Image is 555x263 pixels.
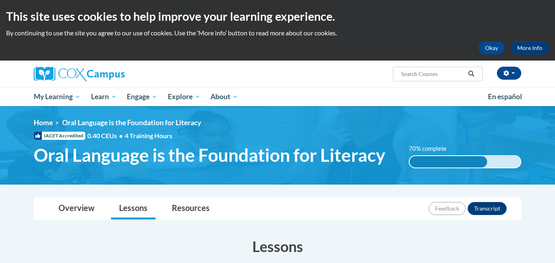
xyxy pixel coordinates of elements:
a: Resources [164,198,218,220]
a: Cox Campus [34,67,188,81]
span: About [210,92,238,102]
span: Oral Language is the Foundation for Literacy [62,118,201,127]
span: Learn [91,92,117,102]
span: 0.40 CEUs [87,131,125,140]
button: Transcript [468,202,507,215]
button: Okay [479,41,505,54]
span: Engage [127,92,157,102]
div: Main menu [22,87,533,106]
span: My Learning [34,92,80,102]
h3: Lessons [34,236,521,256]
a: My Learning [28,87,86,106]
button: Search [465,69,477,79]
span: Explore [168,92,200,102]
a: Learn [86,87,122,106]
a: About [206,87,244,106]
span: 4 Training Hours [125,132,172,139]
img: Cox Campus [34,67,125,81]
h2: This site uses cookies to help improve your learning experience. [6,8,549,24]
a: Lessons [111,198,156,220]
span: IACET Accredited [34,132,85,140]
label: 70% complete [409,144,455,153]
a: En español [483,88,527,105]
a: Engage [121,87,163,106]
span: Oral Language is the Foundation for Literacy [34,144,385,166]
p: By continuing to use the site you agree to our use of cookies. Use the ‘More info’ button to read... [6,28,549,37]
span: • [119,132,123,139]
input: Search Courses [400,69,465,79]
div: 70% complete [410,156,487,167]
button: Feedback [429,202,466,215]
a: More Info [511,41,549,54]
a: Overview [50,198,103,220]
span: En español [488,92,522,101]
a: Home [34,118,53,127]
a: Explore [163,87,206,106]
button: Account Settings [497,67,521,80]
